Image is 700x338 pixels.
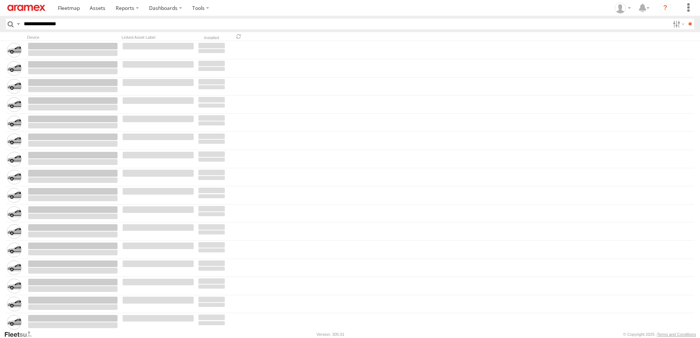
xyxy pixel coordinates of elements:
[317,332,345,337] div: Version: 305.01
[623,332,696,337] div: © Copyright 2025 -
[27,35,119,40] div: Device
[657,332,696,337] a: Terms and Conditions
[4,331,38,338] a: Visit our Website
[198,36,226,40] div: Installed
[7,5,45,11] img: aramex-logo.svg
[234,33,243,40] span: Refresh
[122,35,195,40] div: Linked Asset Label
[612,3,633,14] div: Fatimah Alqatari
[15,19,21,29] label: Search Query
[659,2,671,14] i: ?
[670,19,686,29] label: Search Filter Options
